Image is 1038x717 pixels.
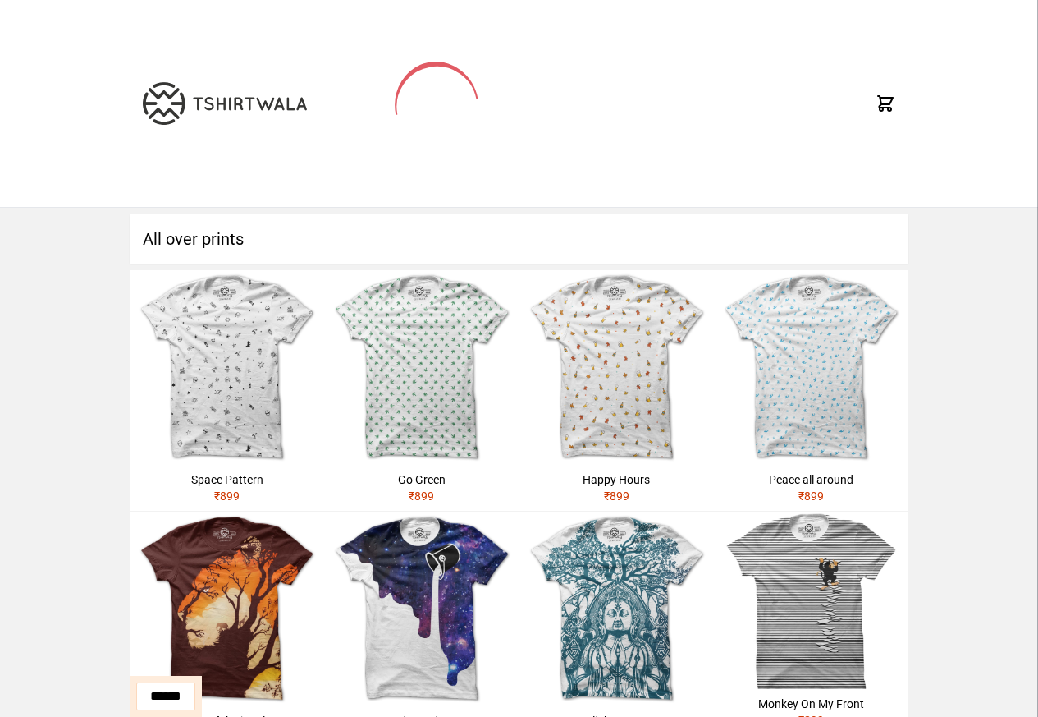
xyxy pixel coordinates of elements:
span: ₹ 899 [409,489,434,503]
img: beer.jpg [519,270,714,465]
img: space.jpg [130,270,324,465]
div: Peace all around [720,471,902,488]
img: monkey-climbing.jpg [714,512,908,689]
a: Go Green₹899 [324,270,519,511]
div: Monkey On My Front [720,696,902,712]
img: weed.jpg [324,270,519,465]
h1: All over prints [130,214,908,264]
div: Go Green [331,471,512,488]
a: Peace all around₹899 [714,270,908,511]
img: TW-LOGO-400-104.png [143,82,307,125]
div: Happy Hours [526,471,707,488]
img: hidden-tiger.jpg [130,512,324,706]
img: buddha1.jpg [519,512,714,706]
div: Space Pattern [136,471,318,488]
span: ₹ 899 [604,489,629,503]
img: peace-1.jpg [714,270,908,465]
span: ₹ 899 [798,489,824,503]
a: Space Pattern₹899 [130,270,324,511]
img: galaxy.jpg [324,512,519,706]
a: Happy Hours₹899 [519,270,714,511]
span: ₹ 899 [214,489,240,503]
